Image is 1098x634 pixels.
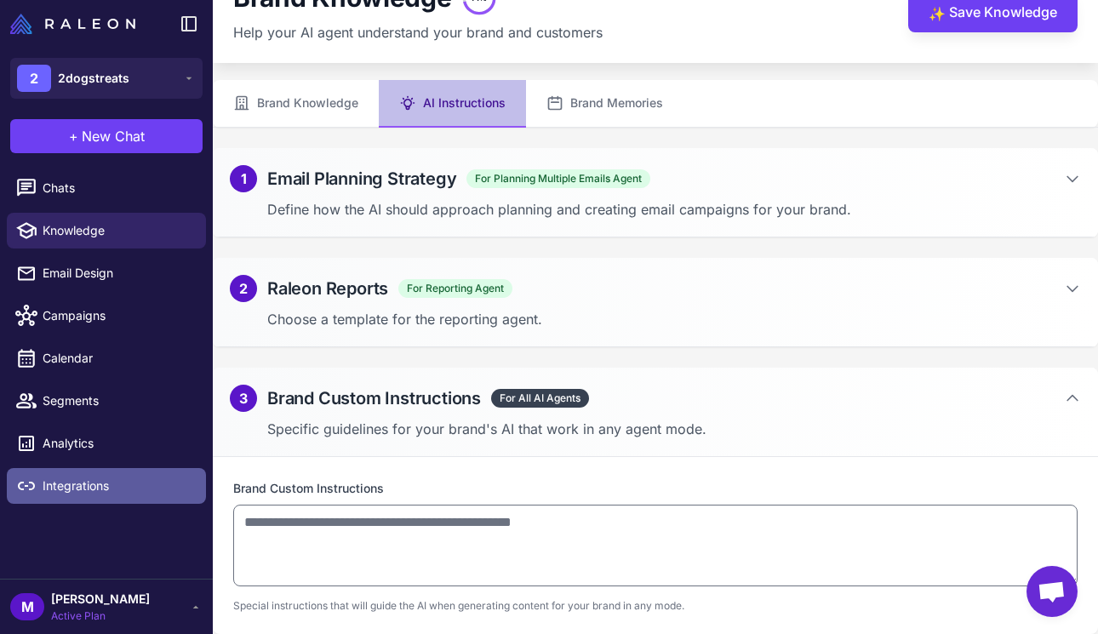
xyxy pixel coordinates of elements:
div: Open chat [1027,566,1078,617]
a: Email Design [7,255,206,291]
label: Brand Custom Instructions [233,481,384,495]
span: For Reporting Agent [398,279,512,298]
a: Knowledge [7,213,206,248]
div: M [10,593,44,620]
p: Define how the AI should approach planning and creating email campaigns for your brand. [267,199,1081,220]
span: Knowledge [43,221,192,240]
div: 3 [230,385,257,412]
span: New Chat [82,126,145,146]
img: Raleon Logo [10,14,135,34]
div: 2 [17,65,51,92]
button: +New Chat [10,119,203,153]
span: Integrations [43,477,192,495]
button: Brand Knowledge [213,80,379,128]
a: Raleon Logo [10,14,142,34]
a: Segments [7,383,206,419]
a: Calendar [7,340,206,376]
span: Segments [43,391,192,410]
span: Analytics [43,434,192,453]
span: + [69,126,78,146]
span: Active Plan [51,608,150,624]
span: [PERSON_NAME] [51,590,150,608]
a: Campaigns [7,298,206,334]
a: Integrations [7,468,206,504]
div: 2 [230,275,257,302]
h2: Email Planning Strategy [267,166,456,191]
a: Chats [7,170,206,206]
span: Email Design [43,264,192,283]
button: Brand Memories [526,80,683,128]
span: 2dogstreats [58,69,129,88]
h2: Raleon Reports [267,276,388,301]
a: Analytics [7,426,206,461]
span: Calendar [43,349,192,368]
p: Help your AI agent understand your brand and customers [233,22,603,43]
span: For Planning Multiple Emails Agent [466,169,650,188]
span: For All AI Agents [491,389,589,408]
button: AI Instructions [379,80,526,128]
span: ✨ [929,3,942,17]
p: Choose a template for the reporting agent. [267,309,1081,329]
div: 1 [230,165,257,192]
span: Campaigns [43,306,192,325]
p: Specific guidelines for your brand's AI that work in any agent mode. [267,419,1081,439]
button: 22dogstreats [10,58,203,99]
h2: Brand Custom Instructions [267,386,481,411]
span: Chats [43,179,192,197]
p: Special instructions that will guide the AI when generating content for your brand in any mode. [233,598,1078,614]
